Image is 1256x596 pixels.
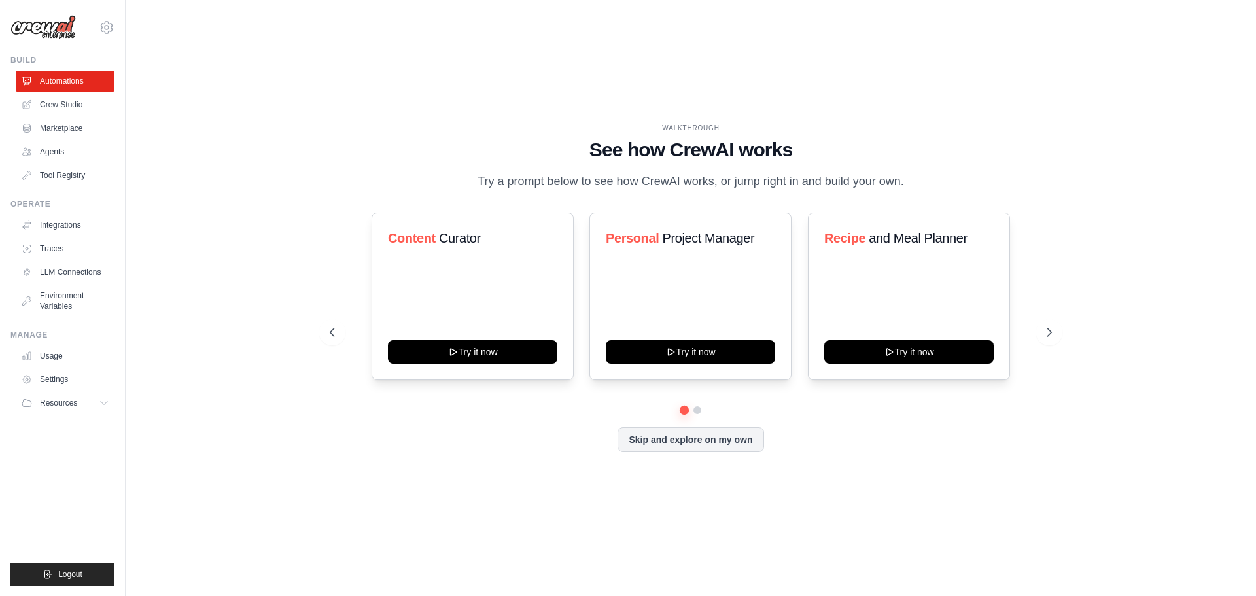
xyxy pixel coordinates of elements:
a: Environment Variables [16,285,114,317]
button: Skip and explore on my own [618,427,763,452]
span: Personal [606,231,659,245]
span: Project Manager [663,231,755,245]
a: Automations [16,71,114,92]
div: Manage [10,330,114,340]
button: Try it now [824,340,994,364]
a: Traces [16,238,114,259]
span: and Meal Planner [869,231,967,245]
button: Logout [10,563,114,586]
button: Resources [16,393,114,413]
div: Build [10,55,114,65]
span: Resources [40,398,77,408]
span: Recipe [824,231,865,245]
span: Content [388,231,436,245]
a: Agents [16,141,114,162]
span: Logout [58,569,82,580]
p: Try a prompt below to see how CrewAI works, or jump right in and build your own. [471,172,911,191]
img: Logo [10,15,76,40]
button: Try it now [606,340,775,364]
a: Crew Studio [16,94,114,115]
button: Try it now [388,340,557,364]
span: Curator [439,231,481,245]
h1: See how CrewAI works [330,138,1052,162]
a: Settings [16,369,114,390]
a: LLM Connections [16,262,114,283]
div: Operate [10,199,114,209]
a: Integrations [16,215,114,236]
a: Marketplace [16,118,114,139]
div: WALKTHROUGH [330,123,1052,133]
a: Usage [16,345,114,366]
a: Tool Registry [16,165,114,186]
